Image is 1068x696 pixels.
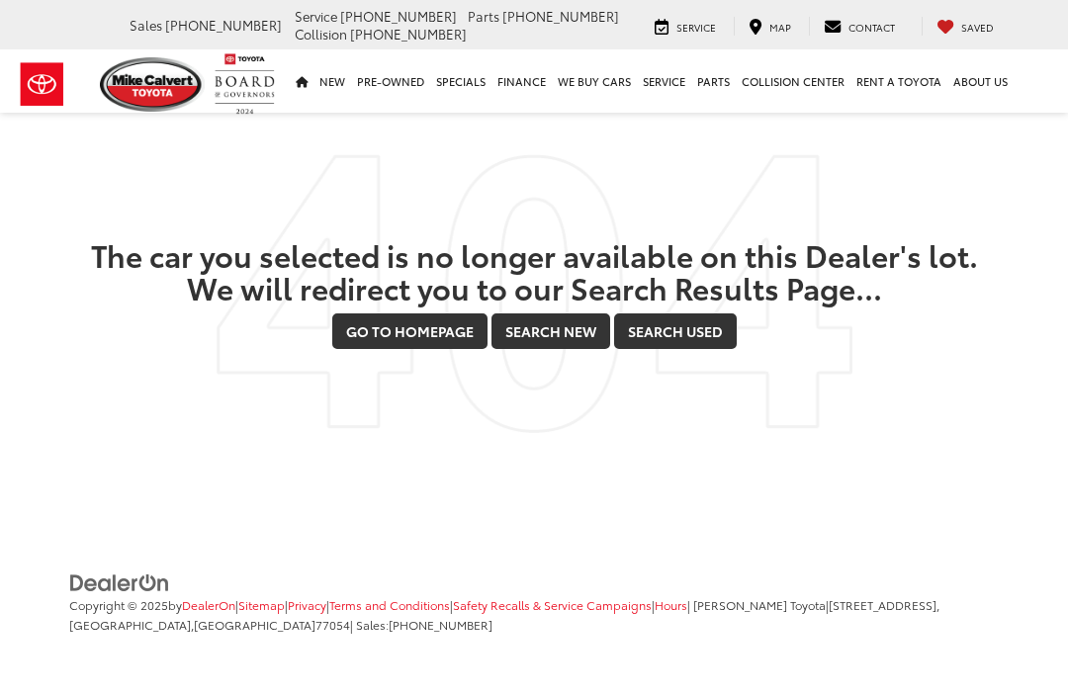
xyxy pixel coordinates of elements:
span: [STREET_ADDRESS], [829,596,939,613]
span: | [450,596,652,613]
span: Service [676,20,716,35]
span: [PHONE_NUMBER] [340,7,457,25]
a: Home [290,49,313,113]
span: Sales [130,16,162,34]
span: Collision [295,25,347,43]
a: About Us [947,49,1014,113]
img: Mike Calvert Toyota [100,57,205,112]
span: [PHONE_NUMBER] [165,16,282,34]
a: Parts [691,49,736,113]
span: | [652,596,687,613]
img: Toyota [5,52,79,117]
a: Finance [491,49,552,113]
a: Safety Recalls & Service Campaigns, Opens in a new tab [453,596,652,613]
a: Sitemap [238,596,285,613]
a: Terms and Conditions [329,596,450,613]
a: Privacy [288,596,326,613]
span: [GEOGRAPHIC_DATA], [69,616,194,633]
span: Parts [468,7,499,25]
a: Hours [655,596,687,613]
span: [PHONE_NUMBER] [350,25,467,43]
span: Saved [961,20,994,35]
img: DealerOn [69,572,170,594]
a: Contact [809,17,910,36]
a: DealerOn Home Page [182,596,235,613]
a: Search Used [614,313,737,349]
a: WE BUY CARS [552,49,637,113]
a: New [313,49,351,113]
a: Map [734,17,806,36]
span: | Sales: [350,616,492,633]
a: Search New [491,313,610,349]
a: Pre-Owned [351,49,430,113]
a: Collision Center [736,49,850,113]
span: [PHONE_NUMBER] [389,616,492,633]
span: | [235,596,285,613]
a: Specials [430,49,491,113]
span: | [PERSON_NAME] Toyota [687,596,826,613]
a: My Saved Vehicles [922,17,1009,36]
a: Rent a Toyota [850,49,947,113]
span: Copyright © 2025 [69,596,168,613]
a: DealerOn [69,571,170,591]
a: Service [640,17,731,36]
span: [PHONE_NUMBER] [502,7,619,25]
a: Service [637,49,691,113]
span: Service [295,7,337,25]
span: | [285,596,326,613]
a: Go to Homepage [332,313,488,349]
span: Contact [848,20,895,35]
span: Map [769,20,791,35]
span: 77054 [315,616,350,633]
h2: The car you selected is no longer available on this Dealer's lot. We will redirect you to our Sea... [69,238,999,304]
span: | [326,596,450,613]
span: [GEOGRAPHIC_DATA] [194,616,315,633]
span: by [168,596,235,613]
